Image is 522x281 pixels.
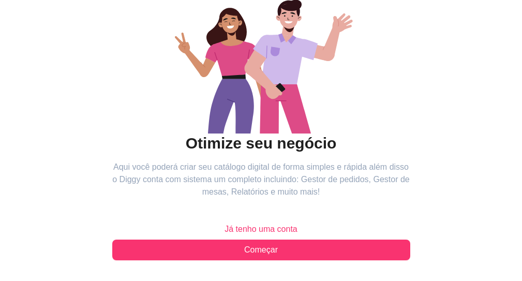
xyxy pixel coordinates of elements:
[112,161,410,198] article: Aqui você poderá criar seu catálogo digital de forma simples e rápida além disso o Diggy conta co...
[225,223,297,235] span: Já tenho uma conta
[112,240,410,260] button: Começar
[112,219,410,240] button: Já tenho uma conta
[112,134,410,153] h2: Otimize seu negócio
[244,244,278,256] span: Começar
